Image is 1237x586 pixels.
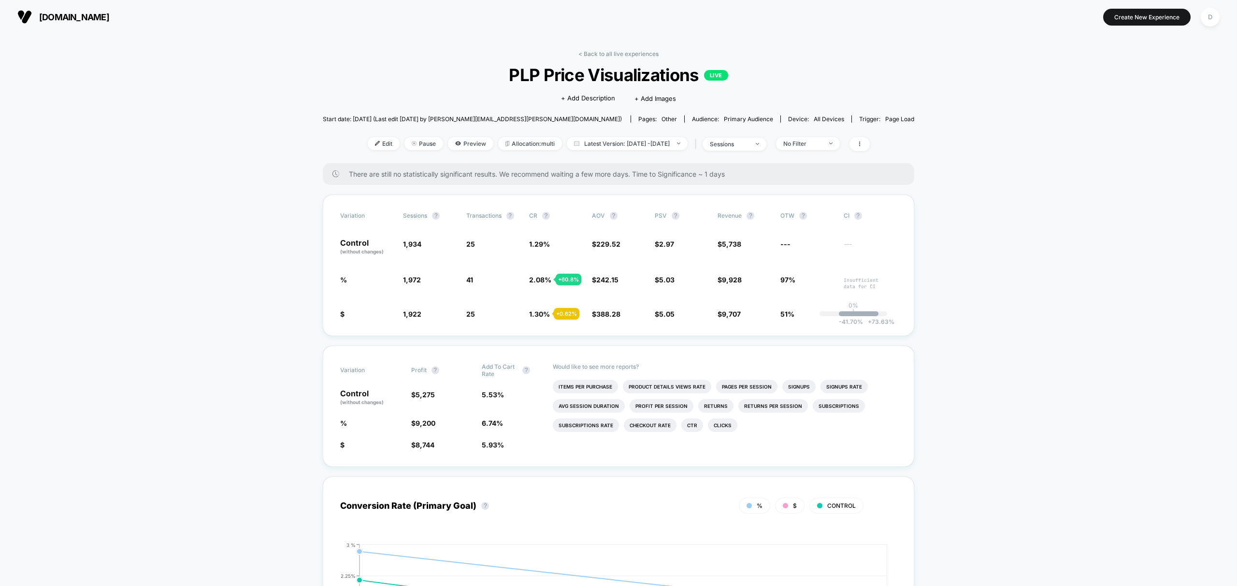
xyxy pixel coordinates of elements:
[352,65,884,85] span: PLP Price Visualizations
[659,240,674,248] span: 2.97
[813,399,865,413] li: Subscriptions
[655,276,675,284] span: $
[624,419,676,432] li: Checkout Rate
[630,399,693,413] li: Profit Per Session
[481,502,489,510] button: ?
[662,115,677,123] span: other
[623,380,711,393] li: Product Details Views Rate
[780,310,794,318] span: 51%
[411,366,427,374] span: Profit
[820,380,868,393] li: Signups Rate
[403,240,421,248] span: 1,934
[718,240,741,248] span: $
[340,419,347,427] span: %
[681,419,703,432] li: Ctr
[708,419,737,432] li: Clicks
[466,212,502,219] span: Transactions
[718,310,741,318] span: $
[799,212,807,220] button: ?
[747,212,754,220] button: ?
[592,310,620,318] span: $
[567,137,688,150] span: Latest Version: [DATE] - [DATE]
[432,212,440,220] button: ?
[827,502,856,509] span: CONTROL
[596,310,620,318] span: 388.28
[829,142,833,144] img: end
[506,212,514,220] button: ?
[638,115,677,123] div: Pages:
[692,137,703,151] span: |
[14,9,112,25] button: [DOMAIN_NAME]
[659,310,675,318] span: 5.05
[340,363,393,377] span: Variation
[592,212,605,219] span: AOV
[793,502,797,509] span: $
[323,115,622,123] span: Start date: [DATE] (Last edit [DATE] by [PERSON_NAME][EMAIL_ADDRESS][PERSON_NAME][DOMAIN_NAME])
[553,380,618,393] li: Items Per Purchase
[868,318,872,325] span: +
[698,399,734,413] li: Returns
[561,94,615,103] span: + Add Description
[340,212,393,220] span: Variation
[466,240,475,248] span: 25
[416,441,434,449] span: 8,744
[553,419,619,432] li: Subscriptions Rate
[722,276,742,284] span: 9,928
[529,240,550,248] span: 1.29 %
[403,276,421,284] span: 1,972
[482,363,518,377] span: Add To Cart Rate
[852,309,854,316] p: |
[854,212,862,220] button: ?
[634,95,676,102] span: + Add Images
[375,141,380,146] img: edit
[710,140,748,148] div: sessions
[448,137,493,150] span: Preview
[780,276,795,284] span: 97%
[738,399,808,413] li: Returns Per Session
[466,310,475,318] span: 25
[340,249,384,254] span: (without changes)
[692,115,773,123] div: Audience:
[340,390,401,406] p: Control
[780,212,834,220] span: OTW
[498,137,562,150] span: Allocation: multi
[349,170,895,178] span: There are still no statistically significant results. We recommend waiting a few more days . Time...
[1103,9,1191,26] button: Create New Experience
[757,502,762,509] span: %
[722,310,741,318] span: 9,707
[403,212,427,219] span: Sessions
[849,302,858,309] p: 0%
[574,141,579,146] img: calendar
[554,308,579,320] div: + 0.62 %
[340,310,345,318] span: $
[592,240,620,248] span: $
[596,240,620,248] span: 229.52
[542,212,550,220] button: ?
[412,141,417,146] img: end
[722,240,741,248] span: 5,738
[553,363,897,370] p: Would like to see more reports?
[655,240,674,248] span: $
[340,276,347,284] span: %
[655,310,675,318] span: $
[346,542,356,547] tspan: 3 %
[716,380,777,393] li: Pages Per Session
[844,212,897,220] span: CI
[1201,8,1220,27] div: D
[724,115,773,123] span: Primary Audience
[704,70,728,81] p: LIVE
[863,318,894,325] span: 73.63 %
[596,276,618,284] span: 242.15
[505,141,509,146] img: rebalance
[529,212,537,219] span: CR
[39,12,109,22] span: [DOMAIN_NAME]
[522,366,530,374] button: ?
[403,310,421,318] span: 1,922
[432,366,439,374] button: ?
[578,50,659,57] a: < Back to all live experiences
[416,391,435,399] span: 5,275
[529,276,551,284] span: 2.08 %
[416,419,435,427] span: 9,200
[466,276,473,284] span: 41
[780,115,851,123] span: Device:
